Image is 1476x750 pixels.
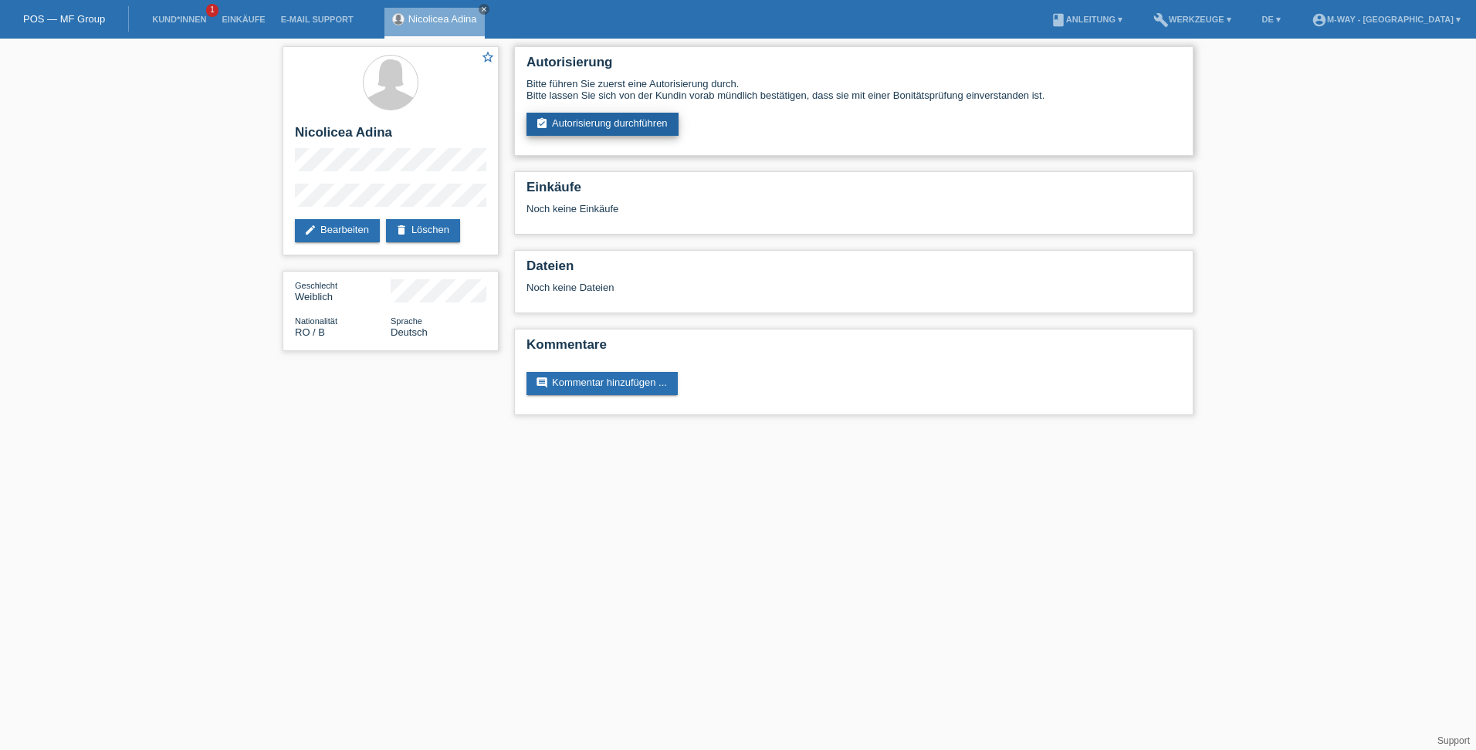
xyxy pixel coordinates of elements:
span: Sprache [391,316,422,326]
span: Rumänien / B / 03.08.2020 [295,326,325,338]
span: Deutsch [391,326,428,338]
a: buildWerkzeuge ▾ [1146,15,1239,24]
i: assignment_turned_in [536,117,548,130]
span: Geschlecht [295,281,337,290]
div: Weiblich [295,279,391,302]
a: close [479,4,489,15]
a: Nicolicea Adina [408,13,477,25]
h2: Einkäufe [526,180,1181,203]
h2: Nicolicea Adina [295,125,486,148]
div: Noch keine Dateien [526,282,998,293]
a: assignment_turned_inAutorisierung durchführen [526,113,679,136]
div: Noch keine Einkäufe [526,203,1181,226]
span: 1 [206,4,218,17]
i: build [1153,12,1169,28]
a: deleteLöschen [386,219,460,242]
a: Support [1437,735,1470,746]
a: POS — MF Group [23,13,105,25]
a: editBearbeiten [295,219,380,242]
a: bookAnleitung ▾ [1043,15,1130,24]
a: account_circlem-way - [GEOGRAPHIC_DATA] ▾ [1304,15,1468,24]
a: E-Mail Support [273,15,361,24]
a: DE ▾ [1254,15,1288,24]
a: star_border [481,50,495,66]
h2: Kommentare [526,337,1181,360]
i: close [480,5,488,13]
a: Kund*innen [144,15,214,24]
i: comment [536,377,548,389]
h2: Autorisierung [526,55,1181,78]
i: delete [395,224,408,236]
h2: Dateien [526,258,1181,282]
a: Einkäufe [214,15,273,24]
i: book [1051,12,1066,28]
i: star_border [481,50,495,64]
span: Nationalität [295,316,337,326]
div: Bitte führen Sie zuerst eine Autorisierung durch. Bitte lassen Sie sich von der Kundin vorab münd... [526,78,1181,101]
i: account_circle [1312,12,1327,28]
i: edit [304,224,317,236]
a: commentKommentar hinzufügen ... [526,372,678,395]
